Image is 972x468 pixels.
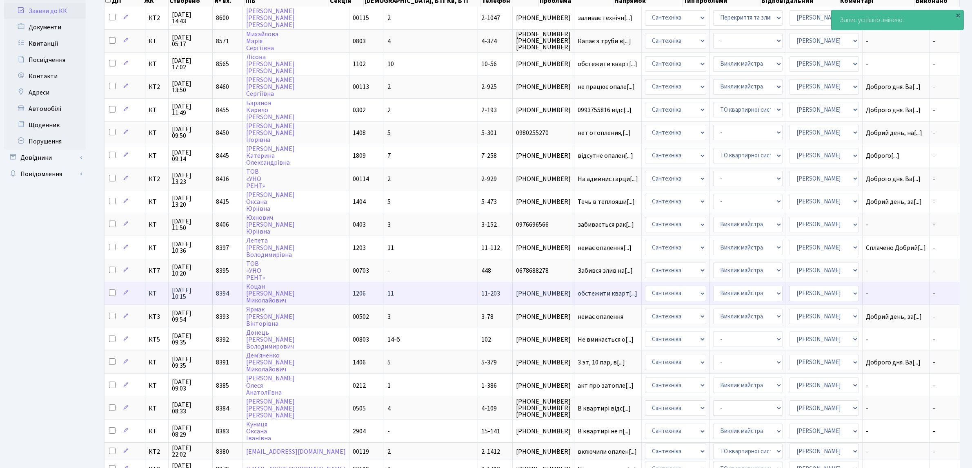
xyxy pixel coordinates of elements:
[246,305,295,328] a: Ярмак[PERSON_NAME]Вікторівна
[933,381,935,390] span: -
[149,84,165,90] span: КТ2
[933,427,935,436] span: -
[481,427,500,436] span: 15-141
[866,358,921,367] span: Доброго дня. Ва[...]
[387,13,391,22] span: 2
[246,447,346,456] a: [EMAIL_ADDRESS][DOMAIN_NAME]
[933,266,935,275] span: -
[387,151,391,160] span: 7
[481,266,491,275] span: 448
[353,312,369,321] span: 00502
[149,176,165,182] span: КТ2
[866,174,921,183] span: Доброго дня. Ва[...]
[866,243,926,252] span: Сплачено Добрий[...]
[149,61,165,67] span: КТ
[516,130,571,136] span: 0980255270
[481,404,497,413] span: 4-109
[481,358,497,367] span: 5-379
[481,381,497,390] span: 1-386
[353,243,366,252] span: 1203
[578,404,631,413] span: В квартирі відс[...]
[481,82,497,91] span: 2-925
[246,53,295,75] a: Лісова[PERSON_NAME][PERSON_NAME]
[353,220,366,229] span: 0403
[172,172,209,185] span: [DATE] 13:23
[578,358,625,367] span: 3 эт, 10 пар, в[...]
[933,447,935,456] span: -
[246,236,295,259] a: Лепета[PERSON_NAME]Володимирівна
[933,60,935,68] span: -
[4,68,86,84] a: Контакти
[481,335,491,344] span: 102
[387,447,391,456] span: 2
[481,128,497,137] span: 5-301
[387,335,400,344] span: 14-б
[387,312,391,321] span: 3
[149,428,165,435] span: КТ
[216,106,229,115] span: 8455
[246,374,295,397] a: [PERSON_NAME]ОлесяАнатоліївна
[172,218,209,231] span: [DATE] 11:50
[4,35,86,52] a: Квитанції
[149,405,165,412] span: КТ
[933,289,935,298] span: -
[933,82,935,91] span: -
[516,359,571,366] span: [PHONE_NUMBER]
[216,174,229,183] span: 8416
[246,397,295,420] a: [PERSON_NAME][PERSON_NAME][PERSON_NAME]
[4,133,86,150] a: Порушення
[4,84,86,101] a: Адреси
[866,106,921,115] span: Доброго дня. Ва[...]
[216,358,229,367] span: 8391
[172,356,209,369] span: [DATE] 09:35
[216,312,229,321] span: 8393
[353,37,366,46] span: 0803
[172,149,209,162] span: [DATE] 09:14
[866,382,926,389] span: -
[216,151,229,160] span: 8445
[149,221,165,228] span: КТ
[954,11,963,19] div: ×
[516,107,571,113] span: [PHONE_NUMBER]
[149,267,165,274] span: КТ7
[246,121,295,144] a: [PERSON_NAME][PERSON_NAME]Ігорівна
[866,267,926,274] span: -
[353,13,369,22] span: 00115
[516,398,571,418] span: [PHONE_NUMBER] [PHONE_NUMBER] [PHONE_NUMBER]
[933,197,935,206] span: -
[578,243,632,252] span: немає опалення[...]
[387,128,391,137] span: 5
[246,282,295,305] a: Коцан[PERSON_NAME]Миколайович
[216,447,229,456] span: 8380
[172,11,209,24] span: [DATE] 14:43
[246,213,295,236] a: Юхнович[PERSON_NAME]Юріївна
[933,335,935,344] span: -
[149,448,165,455] span: КТ2
[4,166,86,182] a: Повідомлення
[866,61,926,67] span: -
[353,106,366,115] span: 0302
[832,10,963,30] div: Запис успішно змінено.
[481,174,497,183] span: 2-929
[933,404,935,413] span: -
[216,381,229,390] span: 8385
[246,7,295,29] a: [PERSON_NAME][PERSON_NAME][PERSON_NAME]
[216,197,229,206] span: 8415
[216,128,229,137] span: 8450
[353,289,366,298] span: 1206
[516,313,571,320] span: [PHONE_NUMBER]
[4,117,86,133] a: Щоденник
[216,243,229,252] span: 8397
[353,174,369,183] span: 00114
[4,52,86,68] a: Посвідчення
[172,264,209,277] span: [DATE] 10:20
[4,101,86,117] a: Автомобілі
[387,60,394,68] span: 10
[866,82,921,91] span: Доброго дня. Ва[...]
[4,19,86,35] a: Документи
[866,336,926,343] span: -
[149,199,165,205] span: КТ
[246,328,295,351] a: Донець[PERSON_NAME]Володимирович
[216,427,229,436] span: 8383
[246,351,295,374] a: Дем'яненко[PERSON_NAME]Миколайович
